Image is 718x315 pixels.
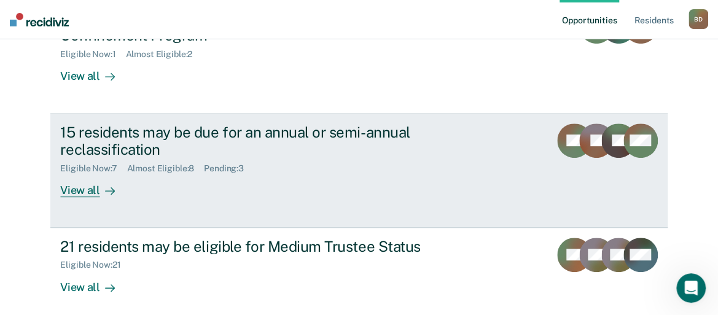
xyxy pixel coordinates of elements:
[60,270,129,294] div: View all
[60,123,491,159] div: 15 residents may be due for an annual or semi-annual reclassification
[204,163,254,174] div: Pending : 3
[60,60,129,84] div: View all
[676,273,706,303] iframe: Intercom live chat
[60,260,130,270] div: Eligible Now : 21
[60,163,127,174] div: Eligible Now : 7
[60,238,491,255] div: 21 residents may be eligible for Medium Trustee Status
[689,9,708,29] div: B D
[10,13,69,26] img: Recidiviz
[127,163,205,174] div: Almost Eligible : 8
[50,114,667,228] a: 15 residents may be due for an annual or semi-annual reclassificationEligible Now:7Almost Eligibl...
[689,9,708,29] button: BD
[126,49,203,60] div: Almost Eligible : 2
[60,174,129,198] div: View all
[60,49,125,60] div: Eligible Now : 1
